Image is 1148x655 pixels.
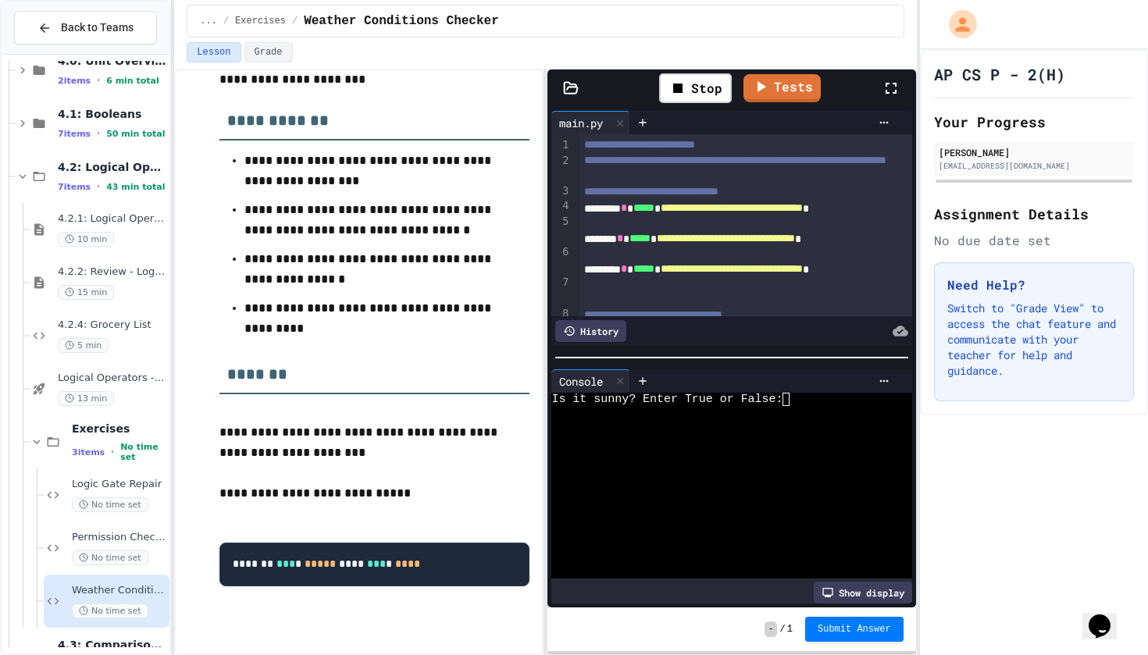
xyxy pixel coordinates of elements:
[58,391,114,406] span: 13 min
[58,232,114,247] span: 10 min
[818,623,891,635] span: Submit Answer
[292,15,298,27] span: /
[787,623,793,635] span: 1
[106,76,159,86] span: 6 min total
[61,20,134,36] span: Back to Teams
[939,160,1129,172] div: [EMAIL_ADDRESS][DOMAIN_NAME]
[58,319,166,332] span: 4.2.4: Grocery List
[551,373,611,390] div: Console
[814,582,912,603] div: Show display
[551,214,571,244] div: 5
[106,129,165,139] span: 50 min total
[947,276,1121,294] h3: Need Help?
[551,137,571,153] div: 1
[58,54,166,68] span: 4.0: Unit Overview
[58,265,166,279] span: 4.2.2: Review - Logical Operators
[551,244,571,275] div: 6
[934,203,1134,225] h2: Assignment Details
[187,42,241,62] button: Lesson
[58,129,91,139] span: 7 items
[14,11,157,44] button: Back to Teams
[551,115,611,131] div: main.py
[97,127,100,140] span: •
[72,550,148,565] span: No time set
[551,183,571,198] div: 3
[805,617,904,642] button: Submit Answer
[235,15,286,27] span: Exercises
[111,446,114,458] span: •
[72,584,166,597] span: Weather Conditions Checker
[765,621,776,637] span: -
[58,107,166,121] span: 4.1: Booleans
[58,285,114,300] span: 15 min
[551,111,630,134] div: main.py
[72,478,166,491] span: Logic Gate Repair
[932,6,981,42] div: My Account
[223,15,229,27] span: /
[72,603,148,618] span: No time set
[72,531,166,544] span: Permission Checker
[97,74,100,87] span: •
[551,369,630,393] div: Console
[555,320,626,342] div: History
[58,182,91,192] span: 7 items
[58,638,166,652] span: 4.3: Comparison Operators
[659,73,732,103] div: Stop
[72,422,166,436] span: Exercises
[304,12,499,30] span: Weather Conditions Checker
[1082,593,1132,639] iframe: chat widget
[551,306,571,321] div: 8
[934,63,1065,85] h1: AP CS P - 2(H)
[551,393,783,406] span: Is it sunny? Enter True or False:
[97,180,100,193] span: •
[939,145,1129,159] div: [PERSON_NAME]
[72,497,148,512] span: No time set
[551,153,571,183] div: 2
[58,338,109,353] span: 5 min
[106,182,165,192] span: 43 min total
[58,212,166,226] span: 4.2.1: Logical Operators
[120,442,166,462] span: No time set
[200,15,217,27] span: ...
[934,111,1134,133] h2: Your Progress
[58,160,166,174] span: 4.2: Logical Operators
[58,372,166,385] span: Logical Operators - Quiz
[72,447,105,457] span: 3 items
[244,42,293,62] button: Grade
[58,76,91,86] span: 2 items
[934,231,1134,250] div: No due date set
[780,623,786,635] span: /
[551,198,571,214] div: 4
[947,301,1121,379] p: Switch to "Grade View" to access the chat feature and communicate with your teacher for help and ...
[551,275,571,305] div: 7
[743,74,821,102] a: Tests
